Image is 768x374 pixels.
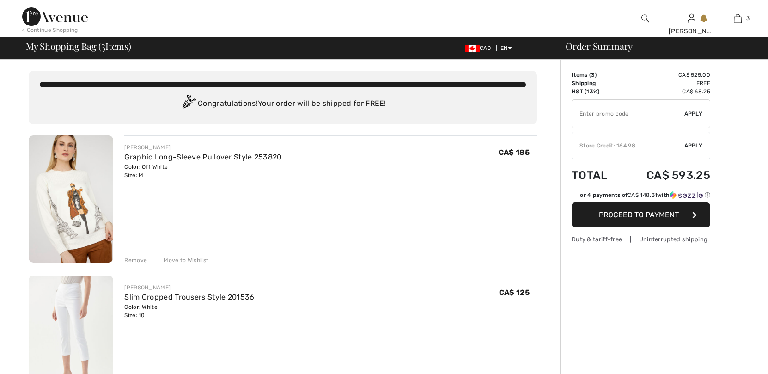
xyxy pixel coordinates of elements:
[572,202,710,227] button: Proceed to Payment
[572,141,684,150] div: Store Credit: 164.98
[40,95,526,113] div: Congratulations! Your order will be shipped for FREE!
[465,45,495,51] span: CAD
[499,148,530,157] span: CA$ 185
[746,14,750,23] span: 3
[124,163,281,179] div: Color: Off White Size: M
[684,110,703,118] span: Apply
[124,153,281,161] a: Graphic Long-Sleeve Pullover Style 253820
[580,191,710,199] div: or 4 payments of with
[591,72,595,78] span: 3
[572,87,622,96] td: HST (13%)
[641,13,649,24] img: search the website
[29,135,113,263] img: Graphic Long-Sleeve Pullover Style 253820
[572,159,622,191] td: Total
[622,71,710,79] td: CA$ 525.00
[499,288,530,297] span: CA$ 125
[572,71,622,79] td: Items ( )
[101,39,105,51] span: 3
[572,235,710,244] div: Duty & tariff-free | Uninterrupted shipping
[156,256,208,264] div: Move to Wishlist
[622,79,710,87] td: Free
[684,141,703,150] span: Apply
[669,26,714,36] div: [PERSON_NAME]
[124,283,254,292] div: [PERSON_NAME]
[572,191,710,202] div: or 4 payments ofCA$ 148.31withSezzle Click to learn more about Sezzle
[465,45,480,52] img: Canadian Dollar
[688,13,695,24] img: My Info
[124,303,254,319] div: Color: White Size: 10
[715,13,760,24] a: 3
[500,45,512,51] span: EN
[124,293,254,301] a: Slim Cropped Trousers Style 201536
[670,191,703,199] img: Sezzle
[179,95,198,113] img: Congratulation2.svg
[688,14,695,23] a: Sign In
[555,42,762,51] div: Order Summary
[734,13,742,24] img: My Bag
[572,79,622,87] td: Shipping
[599,210,679,219] span: Proceed to Payment
[22,26,78,34] div: < Continue Shopping
[22,7,88,26] img: 1ère Avenue
[709,346,759,369] iframe: Opens a widget where you can chat to one of our agents
[628,192,657,198] span: CA$ 148.31
[124,143,281,152] div: [PERSON_NAME]
[622,159,710,191] td: CA$ 593.25
[572,100,684,128] input: Promo code
[622,87,710,96] td: CA$ 68.25
[124,256,147,264] div: Remove
[26,42,131,51] span: My Shopping Bag ( Items)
